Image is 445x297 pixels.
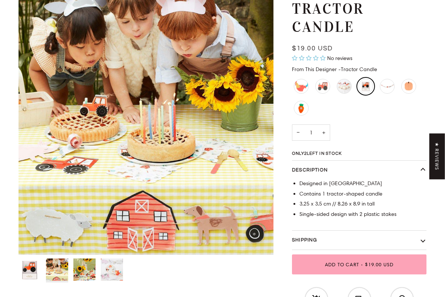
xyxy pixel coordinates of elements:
span: - [338,66,341,73]
button: Increase quantity [318,124,330,141]
span: Only left in stock [292,151,345,156]
button: Add to Cart [292,254,426,274]
img: Tractor Candle [73,258,96,281]
button: Decrease quantity [292,124,304,141]
img: Tractor Candle [46,258,68,281]
span: From This Designer [292,66,337,73]
img: On the Farm Tractor Candle [19,258,41,281]
span: Single-sided design with 2 plastic stakes [299,211,396,217]
li: Farm Animal Cupcake Kit [335,77,353,96]
div: Click to open Judge.me floating reviews tab [429,133,445,179]
button: Description [292,161,426,180]
span: 2 [304,151,307,156]
span: $19.00 USD [365,261,393,267]
span: Tractor Candle [338,66,377,73]
button: Shipping [292,231,426,250]
li: 3.25 x 3.5 cm // 8.26 x 8.9 in tall [299,200,426,208]
li: Pastel Pumpkin Napkins [399,77,418,96]
li: Die Cut Carrot Napkins [292,99,310,117]
span: No reviews [327,55,352,61]
li: Designed in [GEOGRAPHIC_DATA] [299,180,426,188]
span: • [359,261,365,267]
li: Farm Animal Garland [378,77,396,96]
span: Add to Cart [325,261,359,267]
img: Tractor Candle [101,258,123,281]
li: Rooster Cups [292,77,310,96]
li: Tractor Candle [356,77,375,96]
li: Tractor Napkins [313,77,332,96]
input: Quantity [292,124,330,141]
li: Contains 1 tractor-shaped candle [299,190,426,198]
span: $19.00 USD [292,45,333,52]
